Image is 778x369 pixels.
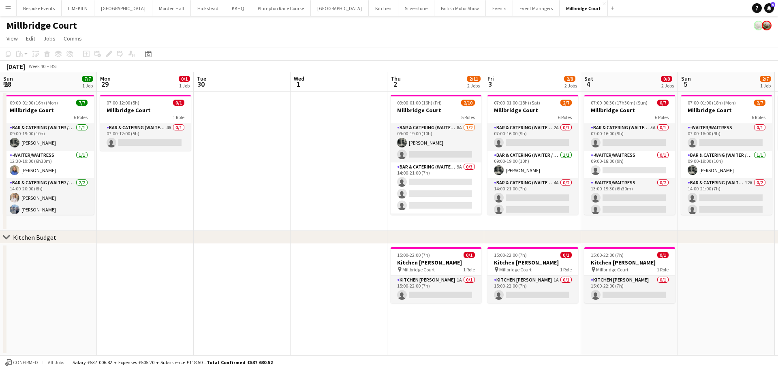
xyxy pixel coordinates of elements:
[294,75,304,82] span: Wed
[391,95,481,215] app-job-card: 09:00-01:00 (16h) (Fri)2/10Millbridge Court5 RolesBar & Catering (Waiter / waitress)8A1/209:00-19...
[397,252,430,258] span: 15:00-22:00 (7h)
[397,100,442,106] span: 09:00-01:00 (16h) (Fri)
[584,247,675,303] div: 15:00-22:00 (7h)0/1Kitchen [PERSON_NAME] Millbridge Court1 RoleKitchen [PERSON_NAME]0/115:00-22:0...
[657,267,669,273] span: 1 Role
[107,100,139,106] span: 07:00-12:00 (5h)
[487,178,578,218] app-card-role: Bar & Catering (Waiter / waitress)4A0/214:00-21:00 (7h)
[82,76,93,82] span: 7/7
[100,123,191,151] app-card-role: Bar & Catering (Waiter / waitress)4A0/107:00-12:00 (5h)
[152,0,191,16] button: Morden Hall
[3,95,94,215] app-job-card: 09:00-01:00 (16h) (Mon)7/7Millbridge Court6 RolesBar & Catering (Waiter / waitress)1/109:00-19:00...
[173,114,184,120] span: 1 Role
[487,95,578,215] app-job-card: 07:00-01:00 (18h) (Sat)2/7Millbridge Court6 RolesBar & Catering (Waiter / waitress)2A0/107:00-16:...
[513,0,560,16] button: Event Managers
[584,259,675,266] h3: Kitchen [PERSON_NAME]
[391,275,481,303] app-card-role: Kitchen [PERSON_NAME]1A0/115:00-22:00 (7h)
[17,0,62,16] button: Bespoke Events
[681,95,772,215] app-job-card: 07:00-01:00 (18h) (Mon)2/7Millbridge Court6 Roles-Waiter/Waitress0/107:00-16:00 (9h) Bar & Cateri...
[754,21,763,30] app-user-avatar: Staffing Manager
[584,178,675,218] app-card-role: -Waiter/Waitress0/213:00-19:30 (6h30m)
[179,83,190,89] div: 1 Job
[99,79,111,89] span: 29
[311,0,369,16] button: [GEOGRAPHIC_DATA]
[558,114,572,120] span: 6 Roles
[688,100,736,106] span: 07:00-01:00 (18h) (Mon)
[3,107,94,114] h3: Millbridge Court
[2,79,13,89] span: 28
[760,83,771,89] div: 1 Job
[391,107,481,114] h3: Millbridge Court
[6,19,77,32] h1: Millbridge Court
[487,75,494,82] span: Fri
[486,0,513,16] button: Events
[486,79,494,89] span: 3
[197,75,206,82] span: Tue
[13,360,38,365] span: Confirmed
[100,75,111,82] span: Mon
[64,35,82,42] span: Comms
[391,75,401,82] span: Thu
[191,0,225,16] button: Hickstead
[560,100,572,106] span: 2/7
[487,259,578,266] h3: Kitchen [PERSON_NAME]
[591,100,648,106] span: 07:00-00:30 (17h30m) (Sun)
[681,151,772,178] app-card-role: Bar & Catering (Waiter / waitress)1/109:00-19:00 (10h)[PERSON_NAME]
[196,79,206,89] span: 30
[681,107,772,114] h3: Millbridge Court
[487,123,578,151] app-card-role: Bar & Catering (Waiter / waitress)2A0/107:00-16:00 (9h)
[46,359,66,365] span: All jobs
[657,252,669,258] span: 0/1
[754,100,765,106] span: 2/7
[40,33,59,44] a: Jobs
[3,178,94,218] app-card-role: Bar & Catering (Waiter / waitress)2/214:00-20:00 (6h)[PERSON_NAME][PERSON_NAME]
[584,107,675,114] h3: Millbridge Court
[94,0,152,16] button: [GEOGRAPHIC_DATA]
[762,21,772,30] app-user-avatar: Staffing Manager
[4,358,39,367] button: Confirmed
[391,123,481,162] app-card-role: Bar & Catering (Waiter / waitress)8A1/209:00-19:00 (10h)[PERSON_NAME]
[23,33,38,44] a: Edit
[494,252,527,258] span: 15:00-22:00 (7h)
[73,359,273,365] div: Salary £537 006.82 + Expenses £505.20 + Subsistence £118.50 =
[467,76,481,82] span: 2/11
[584,95,675,215] app-job-card: 07:00-00:30 (17h30m) (Sun)0/7Millbridge Court6 RolesBar & Catering (Waiter / waitress)5A0/107:00-...
[752,114,765,120] span: 6 Roles
[389,79,401,89] span: 2
[463,267,475,273] span: 1 Role
[487,247,578,303] app-job-card: 15:00-22:00 (7h)0/1Kitchen [PERSON_NAME] Millbridge Court1 RoleKitchen [PERSON_NAME]1A0/115:00-22...
[398,0,434,16] button: Silverstone
[74,114,88,120] span: 6 Roles
[499,267,532,273] span: Millbridge Court
[681,178,772,218] app-card-role: Bar & Catering (Waiter / waitress)12A0/214:00-21:00 (7h)
[461,100,475,106] span: 2/10
[50,63,58,69] div: BST
[584,151,675,178] app-card-role: -Waiter/Waitress0/109:00-18:00 (9h)
[402,267,435,273] span: Millbridge Court
[13,233,56,241] div: Kitchen Budget
[27,63,47,69] span: Week 40
[584,123,675,151] app-card-role: Bar & Catering (Waiter / waitress)5A0/107:00-16:00 (9h)
[661,76,672,82] span: 0/8
[179,76,190,82] span: 0/1
[26,35,35,42] span: Edit
[596,267,628,273] span: Millbridge Court
[391,247,481,303] app-job-card: 15:00-22:00 (7h)0/1Kitchen [PERSON_NAME] Millbridge Court1 RoleKitchen [PERSON_NAME]1A0/115:00-22...
[76,100,88,106] span: 7/7
[43,35,56,42] span: Jobs
[487,275,578,303] app-card-role: Kitchen [PERSON_NAME]1A0/115:00-22:00 (7h)
[369,0,398,16] button: Kitchen
[487,151,578,178] app-card-role: Bar & Catering (Waiter / waitress)1/109:00-19:00 (10h)[PERSON_NAME]
[434,0,486,16] button: British Motor Show
[560,267,572,273] span: 1 Role
[560,252,572,258] span: 0/1
[681,75,691,82] span: Sun
[680,79,691,89] span: 5
[564,76,575,82] span: 2/8
[3,75,13,82] span: Sun
[6,62,25,70] div: [DATE]
[225,0,251,16] button: KKHQ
